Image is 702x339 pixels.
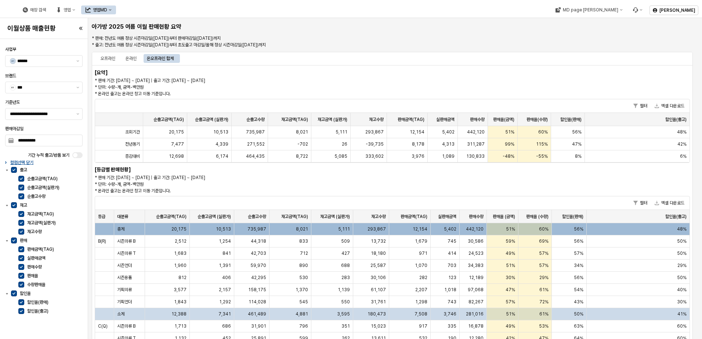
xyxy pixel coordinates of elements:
[628,6,647,14] div: Menu item 6
[10,58,15,64] span: A1
[246,153,265,159] span: 464,435
[341,275,350,281] span: 283
[677,238,687,244] span: 50%
[174,250,187,256] span: 1,683
[320,214,350,220] span: 재고금액 (실판가)
[493,214,515,220] span: 판매율 (금액)
[98,214,105,220] span: 등급
[117,275,132,281] span: 시즌용품
[539,275,549,281] span: 29%
[219,238,231,244] span: 1,254
[222,323,231,329] span: 686
[415,263,427,268] span: 1,070
[368,311,386,317] span: 180,473
[98,323,108,329] span: C(Q)
[466,226,484,232] span: 442,120
[195,117,228,122] span: 순출고금액 (실판가)
[300,250,308,256] span: 712
[677,323,687,329] span: 60%
[560,117,582,122] span: 할인율(판매)
[73,56,82,67] button: 제안 사항 표시
[246,117,265,122] span: 순출고수량
[125,129,140,135] span: 조회기간
[174,287,187,293] span: 3,577
[27,176,58,182] span: 순출고금액(TAG)
[101,54,115,63] div: 오프라인
[448,263,456,268] span: 703
[297,141,308,147] span: -702
[677,129,687,135] span: 48%
[20,238,27,243] span: 판매
[506,226,515,232] span: 51%
[171,311,187,317] span: 12,388
[574,287,583,293] span: 54%
[659,7,695,13] p: [PERSON_NAME]
[10,160,33,165] p: 컬럼선택 닫기
[153,117,184,122] span: 순출고금액(TAG)
[368,226,386,232] span: 293,867
[142,54,178,63] div: 온오프라인 합계
[371,287,386,293] span: 61,107
[281,214,308,220] span: 재고금액(TAG)
[506,287,515,293] span: 47%
[27,273,38,279] span: 판매율
[442,141,455,147] span: 4,313
[299,238,308,244] span: 833
[117,238,135,244] span: 시즌의류 B
[503,153,514,159] span: -48%
[506,311,515,317] span: 51%
[415,299,427,305] span: 1,298
[125,141,140,147] span: 전년동기
[219,287,231,293] span: 2,157
[466,153,485,159] span: 130,833
[526,117,548,122] span: 판매율(수량)
[30,7,46,13] div: 매장 검색
[665,214,687,220] span: 할인율(출고)
[467,129,485,135] span: 442,120
[27,299,48,305] span: 할인율(판매)
[20,290,31,296] span: 할인율
[506,299,515,305] span: 57%
[468,238,484,244] span: 30,586
[551,6,627,14] div: MD page 이동
[448,323,456,329] span: 335
[222,250,231,256] span: 841
[156,214,187,220] span: 순출고금액(TAG)
[469,275,484,281] span: 12,189
[27,193,46,199] span: 순출고수량
[88,18,702,339] main: App Frame
[27,255,46,261] span: 실판매금액
[468,287,484,293] span: 97,068
[574,226,583,232] span: 56%
[415,238,427,244] span: 1,679
[175,238,187,244] span: 2,512
[81,6,116,14] div: 영업MD
[174,323,187,329] span: 1,713
[574,299,583,305] span: 43%
[371,299,386,305] span: 31,761
[468,299,484,305] span: 82,267
[117,311,124,317] span: 소계
[216,141,228,147] span: 4,339
[121,54,141,63] div: 온라인
[574,250,583,256] span: 57%
[248,214,266,220] span: 순출고수량
[174,299,187,305] span: 1,843
[341,238,350,244] span: 509
[169,153,184,159] span: 12,698
[20,167,27,173] span: 출고
[419,323,427,329] span: 917
[246,129,265,135] span: 735,987
[281,117,308,122] span: 재고금액(TAG)
[52,6,80,14] button: 영업
[299,299,308,305] span: 545
[538,129,548,135] span: 60%
[251,323,266,329] span: 31,901
[572,141,582,147] span: 47%
[219,263,231,268] span: 1,391
[73,82,82,93] button: 제안 사항 표시
[468,250,484,256] span: 24,523
[539,323,549,329] span: 53%
[338,287,350,293] span: 1,139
